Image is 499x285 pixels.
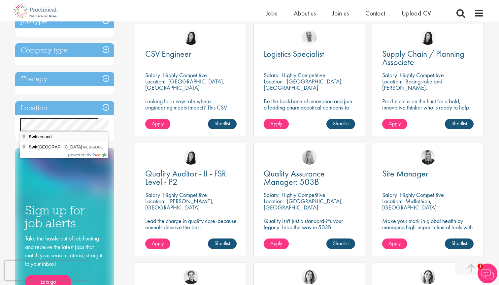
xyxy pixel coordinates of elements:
[445,238,474,249] a: Shortlist
[382,98,474,123] p: Proclinical is on the hunt for a bold, innovative thinker who is ready to help push the boundarie...
[264,98,355,123] p: Be the backbone of innovation and join a leading pharmaceutical company to help keep life-changin...
[478,264,497,283] img: Chatbot
[145,78,165,85] span: Location:
[294,9,316,17] a: About us
[282,191,325,199] p: Highly Competitive
[145,191,160,199] span: Salary
[152,240,164,247] span: Apply
[29,134,38,139] span: Swit
[326,238,355,249] a: Shortlist
[163,71,207,79] p: Highly Competitive
[145,50,237,58] a: CSV Engineer
[83,145,127,149] span: IN, [GEOGRAPHIC_DATA]
[270,120,282,127] span: Apply
[389,120,401,127] span: Apply
[152,120,164,127] span: Apply
[400,191,444,199] p: Highly Competitive
[445,119,474,129] a: Shortlist
[145,119,170,129] a: Apply
[183,269,198,284] img: Nico Kohlwes
[145,218,237,230] p: Lead the charge in quality care-because animals deserve the best.
[365,9,385,17] a: Contact
[15,43,114,57] h3: Company type
[382,197,437,211] p: Midlothian, [GEOGRAPHIC_DATA]
[15,101,114,115] h3: Location
[270,240,282,247] span: Apply
[389,240,401,247] span: Apply
[29,144,38,149] span: Swit
[25,204,104,229] h3: Sign up for job alerts
[420,150,435,165] img: Janelle Jones
[420,269,435,284] img: Nur Ergiydiren
[382,48,464,68] span: Supply Chain / Planning Associate
[145,238,170,249] a: Apply
[264,218,355,237] p: Quality isn't just a standard-it's your legacy. Lead the way in 503B excellence.
[145,197,165,205] span: Location:
[382,50,474,66] a: Supply Chain / Planning Associate
[264,50,355,58] a: Logistics Specialist
[145,98,237,117] p: Looking for a new role where engineering meets impact? This CSV Engineer role is calling your name!
[402,9,431,17] a: Upload CV
[264,170,355,186] a: Quality Assurance Manager: 503B
[145,197,214,211] p: [PERSON_NAME], [GEOGRAPHIC_DATA]
[382,191,397,199] span: Salary
[29,144,83,149] span: [GEOGRAPHIC_DATA]
[183,150,198,165] img: Numhom Sudsok
[382,218,474,237] p: Make your mark in global health by managing high-impact clinical trials with a leading CRO.
[382,168,428,179] span: Site Manager
[264,168,325,187] span: Quality Assurance Manager: 503B
[382,78,402,85] span: Location:
[145,170,237,186] a: Quality Auditor - II - FSR Level - P2
[264,119,289,129] a: Apply
[420,30,435,45] img: Numhom Sudsok
[382,119,407,129] a: Apply
[264,78,284,85] span: Location:
[266,9,277,17] a: Jobs
[382,78,442,98] p: Basingstoke and [PERSON_NAME], [GEOGRAPHIC_DATA]
[382,238,407,249] a: Apply
[183,30,198,45] img: Numhom Sudsok
[282,71,325,79] p: Highly Competitive
[264,78,343,91] p: [GEOGRAPHIC_DATA], [GEOGRAPHIC_DATA]
[163,191,207,199] p: Highly Competitive
[264,197,284,205] span: Location:
[302,150,317,165] img: Shannon Briggs
[478,264,483,269] span: 1
[264,48,324,59] span: Logistics Specialist
[208,238,237,249] a: Shortlist
[145,71,160,79] span: Salary
[302,30,317,45] img: Joshua Bye
[400,71,444,79] p: Highly Competitive
[332,9,349,17] a: Join us
[382,71,397,79] span: Salary
[264,238,289,249] a: Apply
[264,71,279,79] span: Salary
[264,191,279,199] span: Salary
[5,261,89,280] iframe: reCAPTCHA
[264,197,343,211] p: [GEOGRAPHIC_DATA], [GEOGRAPHIC_DATA]
[382,197,402,205] span: Location:
[145,168,226,187] span: Quality Auditor - II - FSR Level - P2
[145,78,224,91] p: [GEOGRAPHIC_DATA], [GEOGRAPHIC_DATA]
[326,119,355,129] a: Shortlist
[302,269,317,284] img: Nur Ergiydiren
[145,48,191,59] span: CSV Engineer
[382,170,474,178] a: Site Manager
[15,72,114,86] h3: Therapy
[29,134,52,139] span: zerland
